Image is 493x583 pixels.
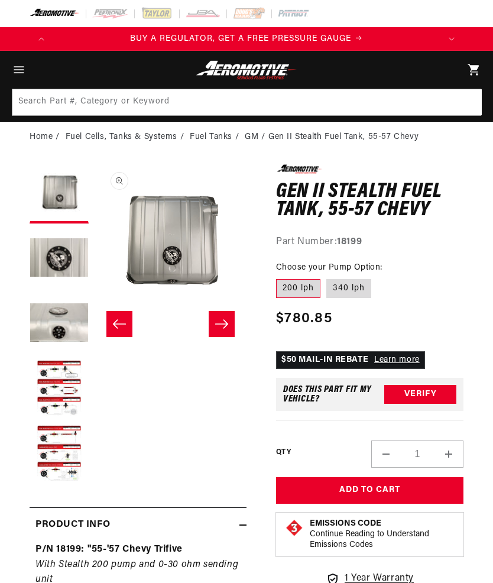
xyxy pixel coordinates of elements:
img: Emissions code [285,519,304,537]
div: Part Number: [276,235,463,250]
strong: Emissions Code [310,519,381,528]
legend: Choose your Pump Option: [276,261,384,274]
button: Load image 3 in gallery view [30,294,89,354]
input: Search Part #, Category or Keyword [12,89,482,115]
button: Load image 1 in gallery view [30,164,89,224]
button: Emissions CodeContinue Reading to Understand Emissions Codes [310,519,455,550]
a: Learn more [374,355,420,364]
label: 200 lph [276,279,320,298]
button: Load image 2 in gallery view [30,229,89,289]
label: 340 lph [326,279,371,298]
p: Continue Reading to Understand Emissions Codes [310,529,455,550]
div: Does This part fit My vehicle? [283,385,384,404]
h2: Product Info [35,517,110,533]
button: Load image 4 in gallery view [30,359,89,419]
li: Gen II Stealth Fuel Tank, 55-57 Chevy [268,131,419,144]
button: Slide left [106,311,132,337]
button: Add to Cart [276,477,463,504]
img: Aeromotive [194,60,299,80]
summary: Product Info [30,508,246,542]
a: GM [245,131,258,144]
button: Translation missing: en.sections.announcements.next_announcement [440,27,463,51]
button: Search Part #, Category or Keyword [455,89,481,115]
label: QTY [276,448,291,458]
nav: breadcrumbs [30,131,463,144]
a: BUY A REGULATOR, GET A FREE PRESSURE GAUGE [53,33,440,46]
span: BUY A REGULATOR, GET A FREE PRESSURE GAUGE [130,34,351,43]
button: Translation missing: en.sections.announcements.previous_announcement [30,27,53,51]
div: 1 of 4 [53,33,440,46]
span: $780.85 [276,308,332,329]
summary: Menu [6,51,32,89]
a: Home [30,131,53,144]
strong: 18199 [337,237,362,247]
li: Fuel Cells, Tanks & Systems [66,131,187,144]
div: Announcement [53,33,440,46]
button: Load image 5 in gallery view [30,425,89,484]
media-gallery: Gallery Viewer [30,164,246,484]
strong: P/N 18199: ''55-'57 Chevy Trifive [35,545,183,554]
a: Fuel Tanks [190,131,232,144]
p: $50 MAIL-IN REBATE [276,351,425,369]
button: Verify [384,385,456,404]
button: Slide right [209,311,235,337]
h1: Gen II Stealth Fuel Tank, 55-57 Chevy [276,183,463,220]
